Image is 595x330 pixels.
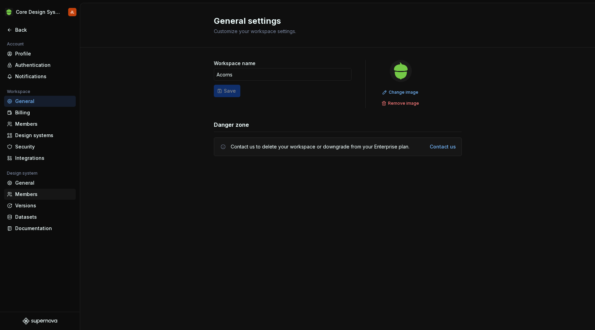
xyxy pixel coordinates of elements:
span: Customize your workspace settings. [214,28,296,34]
div: General [15,179,73,186]
div: Contact us to delete your workspace or downgrade from your Enterprise plan. [231,143,409,150]
div: Back [15,27,73,33]
div: Core Design System [16,9,60,16]
div: Datasets [15,214,73,220]
h3: Danger zone [214,121,249,129]
a: Contact us [430,143,456,150]
button: Core Design SystemJL [1,4,79,20]
h2: General settings [214,16,453,27]
a: General [4,96,76,107]
div: Members [15,191,73,198]
a: Documentation [4,223,76,234]
div: Authentication [15,62,73,69]
a: Members [4,118,76,130]
a: Profile [4,48,76,59]
a: Members [4,189,76,200]
a: Integrations [4,153,76,164]
span: Change image [389,90,418,95]
div: Members [15,121,73,127]
a: Back [4,24,76,35]
div: Security [15,143,73,150]
div: General [15,98,73,105]
div: Billing [15,109,73,116]
div: Documentation [15,225,73,232]
a: Security [4,141,76,152]
label: Workspace name [214,60,255,67]
a: Datasets [4,212,76,223]
div: Integrations [15,155,73,162]
a: Authentication [4,60,76,71]
div: Workspace [4,87,33,96]
a: Design systems [4,130,76,141]
div: Account [4,40,27,48]
div: Profile [15,50,73,57]
a: General [4,177,76,188]
div: Versions [15,202,73,209]
div: Notifications [15,73,73,80]
a: Versions [4,200,76,211]
span: Remove image [388,101,419,106]
a: Notifications [4,71,76,82]
div: Design system [4,169,40,177]
svg: Supernova Logo [23,318,57,324]
div: Design systems [15,132,73,139]
img: 236da360-d76e-47e8-bd69-d9ae43f958f1.png [390,60,412,82]
button: Change image [380,87,421,97]
a: Billing [4,107,76,118]
img: 236da360-d76e-47e8-bd69-d9ae43f958f1.png [5,8,13,16]
button: Remove image [379,99,422,108]
div: JL [70,9,74,15]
